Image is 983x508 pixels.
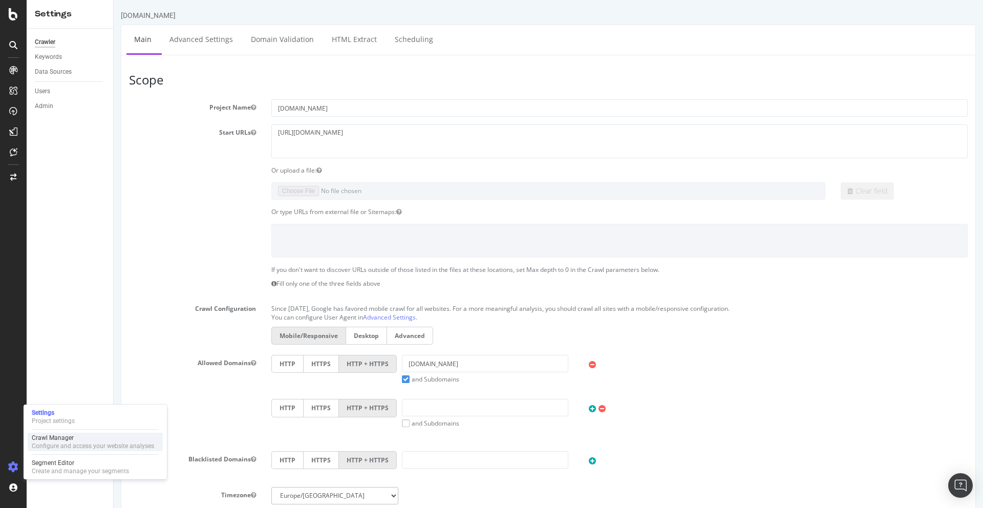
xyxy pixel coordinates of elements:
[32,409,75,417] div: Settings
[288,419,346,428] label: and Subdomains
[35,86,50,97] div: Users
[158,399,189,417] label: HTTP
[35,52,106,62] a: Keywords
[158,313,854,322] p: You can configure User Agent in .
[273,25,327,53] a: Scheduling
[273,327,319,345] label: Advanced
[35,8,105,20] div: Settings
[32,434,154,442] div: Crawl Manager
[35,101,53,112] div: Admin
[137,491,142,499] button: Timezone
[150,166,862,175] div: Or upload a file:
[225,355,283,373] label: HTTP + HTTPS
[137,358,142,367] button: Allowed Domains
[32,417,75,425] div: Project settings
[35,101,106,112] a: Admin
[28,458,163,476] a: Segment EditorCreate and manage your segments
[137,128,142,137] button: Start URLs
[35,67,106,77] a: Data Sources
[8,487,150,499] label: Timezone
[232,327,273,345] label: Desktop
[8,124,150,137] label: Start URLs
[225,451,283,469] label: HTTP + HTTPS
[288,375,346,384] label: and Subdomains
[28,433,163,451] a: Crawl ManagerConfigure and access your website analyses
[137,103,142,112] button: Project Name
[150,207,862,216] div: Or type URLs from external file or Sitemaps:
[158,124,854,158] textarea: [URL][DOMAIN_NAME]
[8,451,150,463] label: Blacklisted Domains
[189,355,225,373] label: HTTPS
[210,25,271,53] a: HTML Extract
[158,279,854,288] p: Fill only one of the three fields above
[13,25,46,53] a: Main
[35,67,72,77] div: Data Sources
[8,355,150,367] label: Allowed Domains
[35,37,106,48] a: Crawler
[28,408,163,426] a: SettingsProject settings
[130,25,208,53] a: Domain Validation
[32,442,154,450] div: Configure and access your website analyses
[35,52,62,62] div: Keywords
[8,301,150,313] label: Crawl Configuration
[137,455,142,463] button: Blacklisted Domains
[158,265,854,274] p: If you don't want to discover URLs outside of those listed in the files at these locations, set M...
[7,10,62,20] div: [DOMAIN_NAME]
[15,73,854,87] h3: Scope
[8,99,150,112] label: Project Name
[189,399,225,417] label: HTTPS
[158,327,232,345] label: Mobile/Responsive
[35,86,106,97] a: Users
[225,399,283,417] label: HTTP + HTTPS
[32,459,129,467] div: Segment Editor
[189,451,225,469] label: HTTPS
[948,473,973,498] div: Open Intercom Messenger
[158,451,189,469] label: HTTP
[249,313,302,322] a: Advanced Settings
[158,355,189,373] label: HTTP
[32,467,129,475] div: Create and manage your segments
[35,37,55,48] div: Crawler
[158,301,854,313] p: Since [DATE], Google has favored mobile crawl for all websites. For a more meaningful analysis, y...
[48,25,127,53] a: Advanced Settings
